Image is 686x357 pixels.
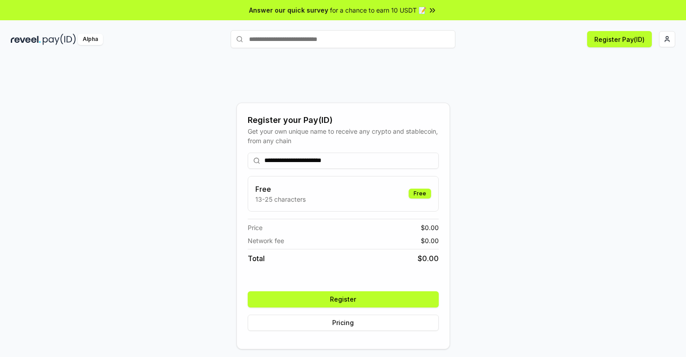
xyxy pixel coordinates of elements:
[421,236,439,245] span: $ 0.00
[248,236,284,245] span: Network fee
[248,223,263,232] span: Price
[587,31,652,47] button: Register Pay(ID)
[418,253,439,264] span: $ 0.00
[248,253,265,264] span: Total
[255,184,306,194] h3: Free
[78,34,103,45] div: Alpha
[249,5,328,15] span: Answer our quick survey
[421,223,439,232] span: $ 0.00
[43,34,76,45] img: pay_id
[248,291,439,307] button: Register
[409,189,431,199] div: Free
[248,127,439,145] div: Get your own unique name to receive any crypto and stablecoin, from any chain
[11,34,41,45] img: reveel_dark
[255,194,306,204] p: 13-25 characters
[330,5,426,15] span: for a chance to earn 10 USDT 📝
[248,114,439,127] div: Register your Pay(ID)
[248,315,439,331] button: Pricing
